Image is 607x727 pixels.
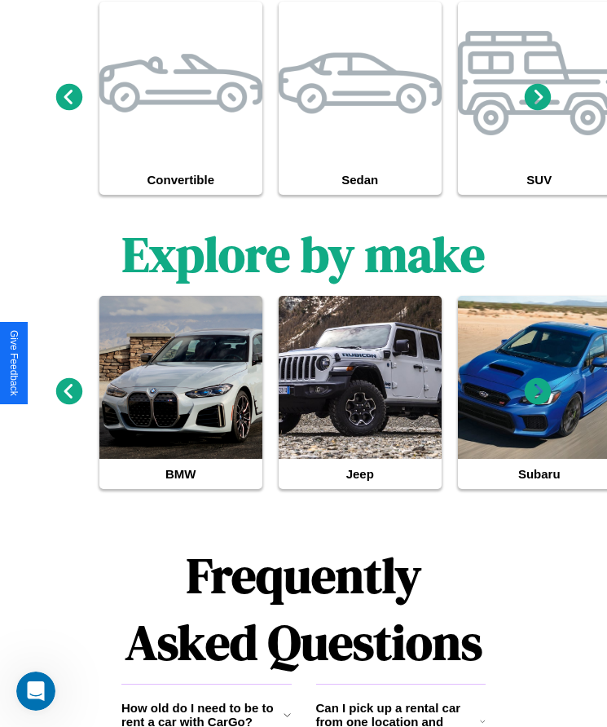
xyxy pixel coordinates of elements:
[99,459,262,489] h4: BMW
[99,165,262,195] h4: Convertible
[8,330,20,396] div: Give Feedback
[16,672,55,711] iframe: Intercom live chat
[121,534,486,684] h1: Frequently Asked Questions
[122,221,485,288] h1: Explore by make
[279,165,442,195] h4: Sedan
[279,459,442,489] h4: Jeep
